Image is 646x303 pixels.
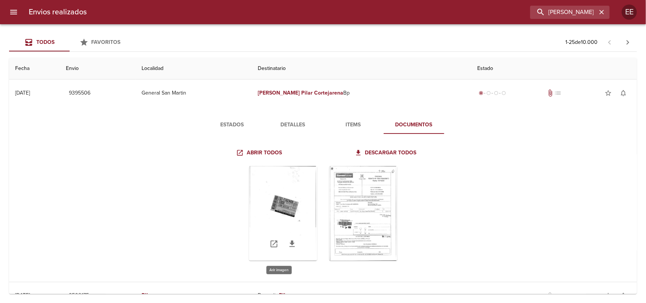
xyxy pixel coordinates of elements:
span: 9502175 [69,291,89,300]
div: Abrir información de usuario [622,5,637,20]
td: General San Martin [135,79,252,107]
span: radio_button_unchecked [501,91,506,95]
div: Generado [477,292,507,300]
em: Cortejarena [314,90,343,96]
span: Detalles [267,120,319,130]
span: Abrir todos [238,148,282,158]
a: Descargar [283,235,301,253]
span: Tiene documentos adjuntos [546,89,554,97]
button: Activar notificaciones [616,85,631,101]
span: Favoritos [92,39,121,45]
em: Pilar [142,292,153,298]
span: radio_button_checked [479,91,483,95]
div: [DATE] [15,292,30,298]
span: star_border [604,89,612,97]
span: radio_button_unchecked [494,294,498,298]
div: [DATE] [15,90,30,96]
th: Localidad [135,58,252,79]
div: EE [622,5,637,20]
em: Pilar [301,90,313,96]
div: Tabs Envios [9,33,130,51]
em: [PERSON_NAME] [258,90,300,96]
span: Estados [207,120,258,130]
span: radio_button_unchecked [486,91,491,95]
a: Abrir [265,235,283,253]
span: radio_button_checked [479,294,483,298]
span: radio_button_unchecked [494,91,498,95]
div: Generado [477,89,507,97]
span: Items [328,120,379,130]
span: notifications_none [620,292,627,300]
p: 1 - 25 de 10.000 [565,39,598,46]
span: Descargar todos [356,148,417,158]
span: No tiene pedido asociado [554,89,562,97]
span: radio_button_unchecked [501,294,506,298]
th: Fecha [9,58,60,79]
a: Abrir todos [235,146,285,160]
span: Todos [36,39,54,45]
span: radio_button_unchecked [486,294,491,298]
button: 9502175 [66,289,92,303]
em: Pilar [279,292,290,298]
h6: Envios realizados [29,6,87,18]
button: 9395506 [66,86,93,100]
span: No tiene pedido asociado [554,292,562,300]
input: buscar [530,6,597,19]
span: 9395506 [69,89,90,98]
span: Pagina anterior [601,38,619,46]
span: star_border [604,292,612,300]
span: No tiene documentos adjuntos [546,292,554,300]
th: Destinatario [252,58,471,79]
span: Documentos [388,120,440,130]
button: Agregar a favoritos [601,85,616,101]
button: menu [5,3,23,21]
a: Descargar todos [353,146,420,160]
span: Pagina siguiente [619,33,637,51]
td: Bp [252,79,471,107]
th: Estado [471,58,637,79]
th: Envio [60,58,135,79]
div: Tabs detalle de guia [202,116,444,134]
span: notifications_none [620,89,627,97]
